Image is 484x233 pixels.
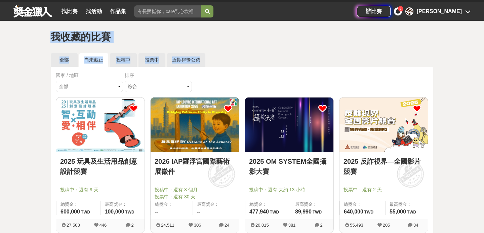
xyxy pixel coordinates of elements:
[405,7,413,15] div: 余
[255,223,269,228] span: 20,015
[344,209,363,215] span: 640,000
[417,7,462,15] div: [PERSON_NAME]
[295,201,329,208] span: 最高獎金：
[155,201,189,208] span: 總獎金：
[138,53,165,67] a: 投票中
[61,209,80,215] span: 600,000
[197,201,235,208] span: 最高獎金：
[249,201,287,208] span: 總獎金：
[61,201,96,208] span: 總獎金：
[51,53,78,67] a: 全部
[79,53,108,67] a: 尚未截止
[197,209,201,215] span: --
[413,223,418,228] span: 34
[249,186,329,193] span: 投稿中：還有 大約 13 小時
[155,186,235,193] span: 投稿中：還有 3 個月
[344,156,424,177] a: 2025 反詐視界—全國影片競賽
[161,223,174,228] span: 24,511
[107,7,129,16] a: 作品集
[155,193,235,200] span: 投票中：還有 30 天
[125,210,134,215] span: TWD
[249,156,329,177] a: 2025 OM SYSTEM全國攝影大賽
[407,210,416,215] span: TWD
[155,156,235,177] a: 2026 IAP羅浮宮國際藝術展徵件
[151,98,239,152] img: Cover Image
[383,223,390,228] span: 205
[105,201,141,208] span: 最高獎金：
[125,72,194,79] div: 排序
[81,210,90,215] span: TWD
[155,209,159,215] span: --
[344,186,424,193] span: 投票中：還有 2 天
[400,7,402,10] span: 6
[131,223,134,228] span: 2
[350,223,363,228] span: 55,493
[364,210,373,215] span: TWD
[99,223,107,228] span: 446
[390,209,406,215] span: 55,000
[60,186,140,193] span: 投稿中：還有 9 天
[270,210,279,215] span: TWD
[56,98,145,152] img: Cover Image
[390,201,424,208] span: 最高獎金：
[167,53,205,67] a: 近期得獎公佈
[245,98,333,152] img: Cover Image
[50,31,434,43] h1: 我收藏的比賽
[225,223,229,228] span: 24
[320,223,323,228] span: 2
[357,6,391,17] a: 辦比賽
[60,156,140,177] a: 2025 玩具及生活用品創意設計競賽
[295,209,312,215] span: 89,990
[105,209,124,215] span: 100,000
[344,201,381,208] span: 總獎金：
[67,223,80,228] span: 27,508
[110,53,137,67] a: 投稿中
[339,98,428,152] img: Cover Image
[83,7,105,16] a: 找活動
[249,209,269,215] span: 477,940
[194,223,201,228] span: 306
[59,7,80,16] a: 找比賽
[56,72,125,79] div: 國家 / 地區
[313,210,322,215] span: TWD
[288,223,296,228] span: 381
[134,5,201,17] input: 有長照挺你，care到心坎裡！青春出手，拍出照顧 影音徵件活動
